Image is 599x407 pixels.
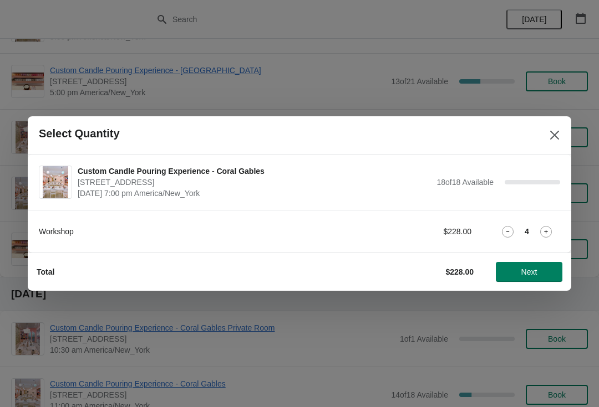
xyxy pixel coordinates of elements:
[521,267,537,276] span: Next
[43,166,69,198] img: Custom Candle Pouring Experience - Coral Gables | 154 Giralda Avenue, Coral Gables, FL, USA | Aug...
[78,166,431,177] span: Custom Candle Pouring Experience - Coral Gables
[37,267,54,276] strong: Total
[445,267,474,276] strong: $228.00
[39,226,347,237] div: Workshop
[545,125,565,145] button: Close
[436,178,494,187] span: 18 of 18 Available
[39,127,120,140] h2: Select Quantity
[369,226,471,237] div: $228.00
[496,262,562,282] button: Next
[525,226,529,237] strong: 4
[78,188,431,199] span: [DATE] 7:00 pm America/New_York
[78,177,431,188] span: [STREET_ADDRESS]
